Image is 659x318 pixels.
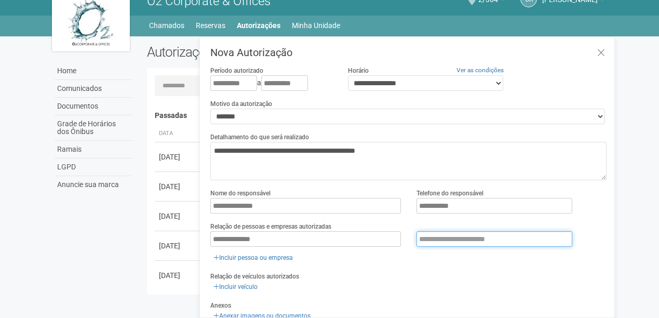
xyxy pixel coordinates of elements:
[348,66,369,75] label: Horário
[55,62,131,80] a: Home
[210,281,261,293] a: Incluir veículo
[210,66,263,75] label: Período autorizado
[416,189,483,198] label: Telefone do responsável
[456,67,504,74] a: Ver as condições
[55,176,131,193] a: Anuncie sua marca
[55,141,131,158] a: Ramais
[237,18,280,33] a: Autorizações
[55,158,131,176] a: LGPD
[55,98,131,115] a: Documentos
[210,301,231,310] label: Anexos
[159,181,197,192] div: [DATE]
[210,99,272,109] label: Motivo da autorização
[210,47,607,58] h3: Nova Autorização
[159,152,197,162] div: [DATE]
[210,222,331,231] label: Relação de pessoas e empresas autorizadas
[210,252,296,263] a: Incluir pessoa ou empresa
[210,189,271,198] label: Nome do responsável
[292,18,340,33] a: Minha Unidade
[155,112,600,120] h4: Passadas
[149,18,184,33] a: Chamados
[55,115,131,141] a: Grade de Horários dos Ônibus
[155,125,201,142] th: Data
[159,241,197,251] div: [DATE]
[196,18,225,33] a: Reservas
[159,270,197,281] div: [DATE]
[210,75,332,91] div: a
[210,132,309,142] label: Detalhamento do que será realizado
[210,272,299,281] label: Relação de veículos autorizados
[147,44,369,60] h2: Autorizações
[159,211,197,221] div: [DATE]
[55,80,131,98] a: Comunicados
